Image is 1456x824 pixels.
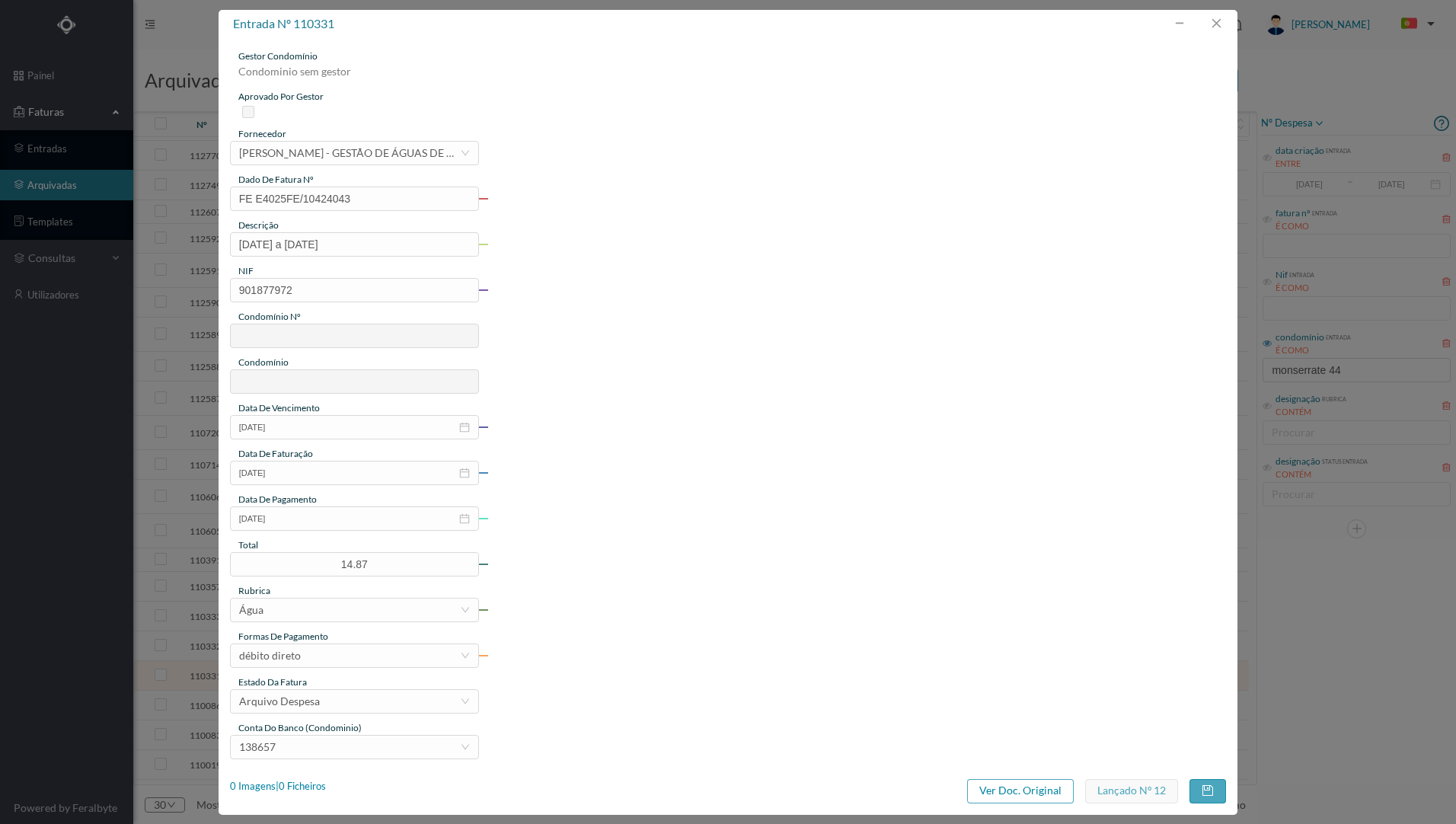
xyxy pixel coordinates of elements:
[239,644,301,667] div: débito direto
[238,585,270,596] span: rubrica
[967,779,1074,803] button: Ver Doc. Original
[238,493,317,505] span: data de pagamento
[459,422,470,433] i: icon: calendar
[459,513,470,524] i: icon: calendar
[238,448,313,459] span: data de faturação
[238,219,279,231] span: descrição
[238,356,289,368] span: condomínio
[239,142,460,164] div: INDAQUA MATOSINHOS - GESTÃO DE ÁGUAS DE MATOSINHOS
[461,149,470,158] i: icon: down
[238,722,362,733] span: conta do banco (condominio)
[461,743,470,752] i: icon: down
[238,128,286,139] span: fornecedor
[238,539,258,551] span: total
[238,91,324,102] span: aprovado por gestor
[1389,12,1441,37] button: PT
[238,402,320,414] span: data de vencimento
[238,311,301,322] span: condomínio nº
[461,605,470,615] i: icon: down
[461,697,470,706] i: icon: down
[461,651,470,660] i: icon: down
[459,468,470,478] i: icon: calendar
[239,736,276,759] div: 138657
[239,599,263,621] div: Água
[239,690,320,713] div: Arquivo Despesa
[238,50,318,62] span: gestor condomínio
[238,174,314,185] span: dado de fatura nº
[230,63,479,90] div: Condominio sem gestor
[233,16,334,30] span: entrada nº 110331
[230,779,326,794] div: 0 Imagens | 0 Ficheiros
[1085,779,1178,803] button: Lançado nº 12
[238,631,328,642] span: Formas de Pagamento
[238,265,254,276] span: NIF
[238,676,307,688] span: estado da fatura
